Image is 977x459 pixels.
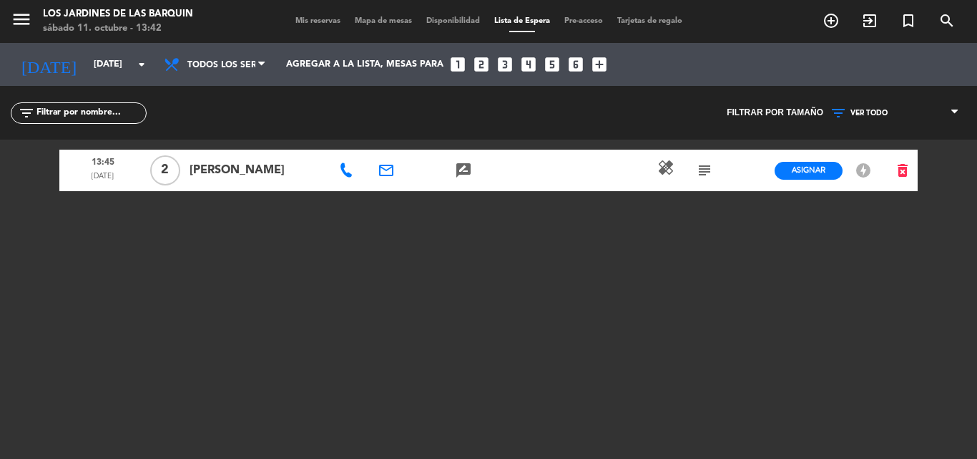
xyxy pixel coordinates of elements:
span: Mis reservas [288,17,348,25]
span: 2 [150,155,180,185]
i: looks_5 [543,55,561,74]
i: looks_4 [519,55,538,74]
i: email [378,162,395,179]
div: Los jardines de las barquin [43,7,193,21]
i: filter_list [18,105,35,122]
i: menu [11,9,32,30]
i: rate_review [455,162,472,179]
button: Asignar [775,162,843,180]
span: Disponibilidad [419,17,487,25]
span: Agregar a la lista, mesas para [286,59,443,69]
span: Mapa de mesas [348,17,419,25]
span: 13:45 [64,153,141,171]
span: Pre-acceso [557,17,610,25]
button: delete_forever [888,158,918,183]
i: arrow_drop_down [133,56,150,73]
i: offline_bolt [855,162,872,179]
span: Todos los servicios [187,52,255,79]
i: looks_one [448,55,467,74]
button: offline_bolt [850,161,876,180]
i: looks_two [472,55,491,74]
span: [DATE] [64,170,141,189]
span: [PERSON_NAME] [190,161,323,180]
i: looks_3 [496,55,514,74]
i: add_circle_outline [823,12,840,29]
i: exit_to_app [861,12,878,29]
button: menu [11,9,32,35]
div: sábado 11. octubre - 13:42 [43,21,193,36]
i: search [938,12,956,29]
i: subject [696,162,713,179]
i: delete_forever [894,162,911,179]
span: Tarjetas de regalo [610,17,689,25]
input: Filtrar por nombre... [35,105,146,121]
i: looks_6 [566,55,585,74]
span: Asignar [792,165,825,175]
i: [DATE] [11,49,87,80]
i: turned_in_not [900,12,917,29]
span: Lista de Espera [487,17,557,25]
i: healing [657,159,674,176]
i: add_box [590,55,609,74]
span: VER TODO [850,109,888,117]
span: Filtrar por tamaño [727,106,823,120]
